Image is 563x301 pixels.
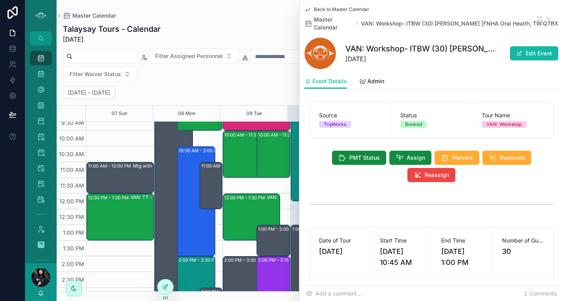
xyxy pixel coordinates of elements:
div: 10:00 AM – 11:30 AMVAN: TT - [PERSON_NAME] (1) [PERSON_NAME], TW:HTAX-KXBV [223,131,280,177]
span: 9:30 AM [59,119,86,126]
a: Event Details [304,74,347,89]
div: 10:00 AM – 11:30 AM [258,131,303,139]
span: Master Calendar [314,16,353,31]
div: 1:00 PM – 2:00 PM [257,225,290,256]
span: 1:00 PM [61,229,86,236]
div: Booked [405,121,422,128]
span: PMT Status [349,154,380,162]
span: Date of Tour [319,237,361,244]
div: VAN: TT - [PERSON_NAME] (2) MISA TOURS - Booking Number : 1183153 [130,194,196,201]
h2: [DATE] – [DATE] [68,89,110,97]
div: 11:00 AM – 12:00 PMMtg with [PERSON_NAME] and [PERSON_NAME] [87,162,154,193]
div: 2:00 PM – 3:15 PM [258,256,299,264]
div: 12:00 PM – 1:30 PM [88,194,130,202]
span: Master Calendar [72,12,116,20]
a: Master Calendar [63,12,116,20]
span: Reassign [425,171,449,179]
div: 1:00 PM – 4:00 PM [292,225,333,233]
span: Back to Master Calendar [314,6,369,13]
span: Event Details [312,77,347,85]
span: 11:30 AM [58,182,86,189]
span: 12:30 PM [57,213,86,220]
button: Select Button [63,67,137,82]
span: Filter Waiver Status [70,70,121,78]
span: Source [319,111,381,119]
div: TripWorks [324,121,346,128]
button: Waivers [435,151,479,165]
a: Admin [359,74,384,90]
button: 07 Sun [112,106,127,121]
span: Assign [407,154,425,162]
span: 10:00 AM [57,135,86,142]
span: Add a comment... [306,290,361,297]
span: 1:30 PM [61,245,86,252]
div: Mtg with [PERSON_NAME] and [PERSON_NAME] [133,163,198,169]
div: 11:00 AM – 12:30 PM [200,162,222,209]
div: 2:00 PM – 3:30 PM [179,256,220,264]
div: 1:00 PM – 2:00 PM [258,225,299,233]
button: 09 Tue [246,106,262,121]
div: 10:30 AM – 2:00 PM [179,147,222,155]
button: Assign [389,151,431,165]
div: 12:00 PM – 1:30 PM [224,194,267,202]
div: VAN: TT - [PERSON_NAME] (1) [PERSON_NAME], TW:ECGK-RFMW [267,194,322,201]
span: Number of Guests [502,237,544,244]
span: [DATE] [63,35,161,44]
div: 2:00 PM – 3:30 PM [224,256,266,264]
h1: VAN: Workshop- ITBW (30) [PERSON_NAME] |FNHA Oral Health, TW:QTRX-CCWS [345,43,499,54]
button: Edit Event [510,46,558,60]
span: Start Time [380,237,422,244]
span: 11:00 AM [58,166,86,173]
div: 10:30 AM – 2:00 PM [178,147,215,256]
a: Master Calendar [304,16,353,31]
button: PMT Status [332,151,386,165]
span: [DATE] 10:45 AM [380,246,422,268]
span: 2 Comments [524,290,557,297]
div: 11:00 AM – 12:30 PM [201,162,246,170]
h1: Talaysay Tours - Calendar [63,24,161,35]
span: Admin [367,77,384,85]
div: 12:00 PM – 1:30 PMVAN: TT - [PERSON_NAME] (2) MISA TOURS - Booking Number : 1183153 [87,194,154,240]
span: End Time [441,237,483,244]
span: Status [400,111,462,119]
div: 11:00 AM – 12:00 PM [88,162,133,170]
span: [DATE] 1:00 PM [441,246,483,268]
div: VAN: Workshop [486,121,522,128]
span: 30 [502,246,544,257]
button: 08 Mon [178,106,195,121]
span: [DATE] [319,246,361,257]
div: 10:00 AM – 11:30 AM [224,131,270,139]
span: 10:30 AM [57,151,86,157]
span: Filter Assigned Personnel [155,52,223,60]
span: Tour Name [482,111,544,119]
span: 2:30 PM [60,276,86,283]
span: Waivers [452,154,473,162]
button: Select Button [149,49,239,64]
img: App logo [35,9,47,22]
a: Back to Master Calendar [304,6,369,13]
button: Reassign [407,168,455,182]
div: 12:00 PM – 1:30 PMVAN: TT - [PERSON_NAME] (1) [PERSON_NAME], TW:ECGK-RFMW [223,194,280,240]
span: 12:00 PM [57,198,86,204]
div: 9:00 AM – 12:15 PM [291,100,319,201]
div: scrollable content [25,46,57,263]
span: 2:00 PM [60,261,86,267]
span: Duplicate [500,154,525,162]
div: 2:00 PM – 3:15 PM [257,257,290,295]
span: [DATE] [345,54,499,64]
button: Duplicate [482,151,531,165]
div: 10:00 AM – 11:30 AM [257,131,290,177]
